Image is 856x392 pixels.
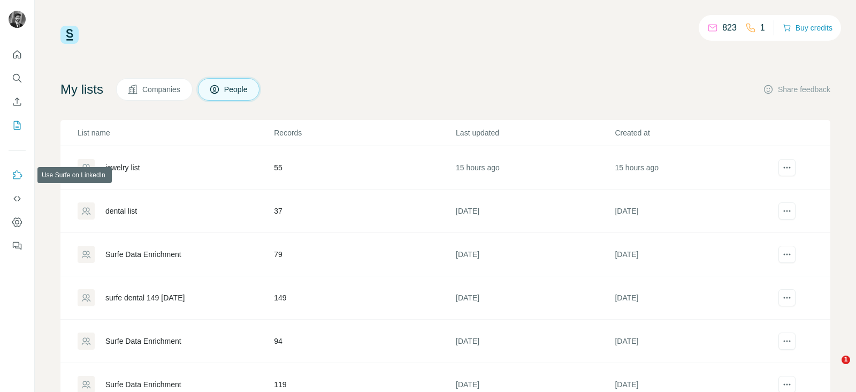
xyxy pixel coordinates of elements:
[615,127,773,138] p: Created at
[456,127,614,138] p: Last updated
[273,276,455,320] td: 149
[778,289,796,306] button: actions
[614,276,773,320] td: [DATE]
[778,333,796,350] button: actions
[842,356,850,364] span: 1
[778,202,796,220] button: actions
[614,146,773,190] td: 15 hours ago
[105,379,181,390] div: Surfe Data Enrichment
[455,233,614,276] td: [DATE]
[722,21,737,34] p: 823
[105,336,181,346] div: Surfe Data Enrichment
[760,21,765,34] p: 1
[455,320,614,363] td: [DATE]
[273,146,455,190] td: 55
[60,81,103,98] h4: My lists
[9,189,26,208] button: Use Surfe API
[142,84,181,95] span: Companies
[105,162,140,173] div: jewelry list
[60,26,79,44] img: Surfe Logo
[224,84,249,95] span: People
[9,92,26,111] button: Enrich CSV
[105,292,185,303] div: surfe dental 149 [DATE]
[9,11,26,28] img: Avatar
[778,159,796,176] button: actions
[273,233,455,276] td: 79
[105,249,181,260] div: Surfe Data Enrichment
[273,320,455,363] td: 94
[9,213,26,232] button: Dashboard
[9,165,26,185] button: Use Surfe on LinkedIn
[273,190,455,233] td: 37
[455,276,614,320] td: [DATE]
[455,146,614,190] td: 15 hours ago
[105,206,137,216] div: dental list
[763,84,830,95] button: Share feedback
[614,320,773,363] td: [DATE]
[455,190,614,233] td: [DATE]
[778,246,796,263] button: actions
[820,356,845,381] iframe: Intercom live chat
[614,190,773,233] td: [DATE]
[783,20,832,35] button: Buy credits
[9,116,26,135] button: My lists
[9,45,26,64] button: Quick start
[78,127,273,138] p: List name
[9,236,26,255] button: Feedback
[614,233,773,276] td: [DATE]
[274,127,455,138] p: Records
[9,69,26,88] button: Search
